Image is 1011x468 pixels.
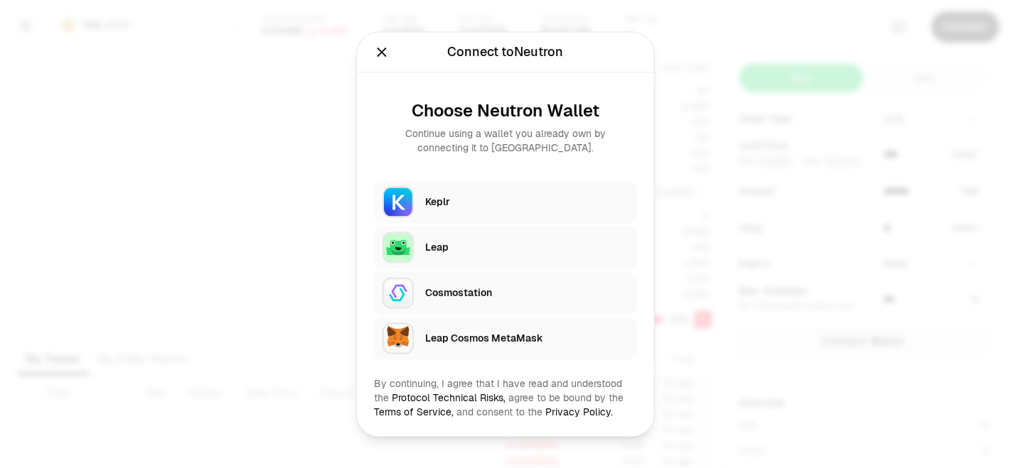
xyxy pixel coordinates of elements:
a: Protocol Technical Risks, [392,391,505,404]
div: Connect to Neutron [448,42,564,62]
img: Leap [383,232,414,263]
img: Cosmostation [383,277,414,308]
button: Leap Cosmos MetaMaskLeap Cosmos MetaMask [374,317,637,359]
div: Leap Cosmos MetaMask [425,331,628,345]
div: By continuing, I agree that I have read and understood the agree to be bound by the and consent t... [374,376,637,419]
a: Privacy Policy. [545,406,613,418]
button: LeapLeap [374,226,637,268]
button: KeplrKeplr [374,180,637,223]
button: CosmostationCosmostation [374,271,637,314]
img: Leap Cosmos MetaMask [383,322,414,354]
a: Terms of Service, [374,406,454,418]
div: Continue using a wallet you already own by connecting it to [GEOGRAPHIC_DATA]. [385,126,626,155]
div: Choose Neutron Wallet [385,101,626,121]
div: Leap [425,240,628,254]
div: Cosmostation [425,285,628,300]
img: Keplr [383,186,414,217]
div: Keplr [425,195,628,209]
button: Close [374,42,390,62]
